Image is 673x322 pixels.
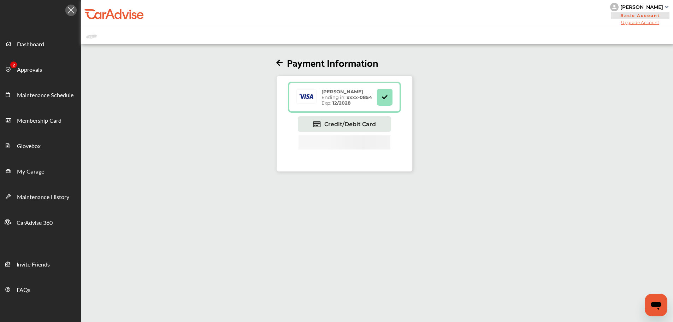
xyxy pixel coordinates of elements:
img: Icon.5fd9dcc7.svg [65,5,77,16]
span: Approvals [17,65,42,75]
iframe: PayPal [299,135,390,168]
strong: 12/2028 [332,100,351,106]
span: Maintenance Schedule [17,91,73,100]
span: My Garage [17,167,44,176]
span: CarAdvise 360 [17,218,53,228]
img: sCxJUJ+qAmfqhQGDUl18vwLg4ZYJ6CxN7XmbOMBAAAAAElFTkSuQmCC [665,6,668,8]
span: Basic Account [611,12,669,19]
span: Membership Card [17,116,61,125]
iframe: Button to launch messaging window [645,294,667,316]
a: Approvals [0,56,81,82]
h2: Payment Information [276,56,413,69]
span: FAQs [17,286,30,295]
div: Ending in: Exp: [318,89,376,106]
span: Dashboard [17,40,44,49]
span: Maintenance History [17,193,69,202]
img: placeholder_car.fcab19be.svg [86,32,97,41]
a: Glovebox [0,133,81,158]
a: Maintenance History [0,183,81,209]
a: Credit/Debit Card [298,116,391,132]
a: Maintenance Schedule [0,82,81,107]
span: Glovebox [17,142,41,151]
img: knH8PDtVvWoAbQRylUukY18CTiRevjo20fAtgn5MLBQj4uumYvk2MzTtcAIzfGAtb1XOLVMAvhLuqoNAbL4reqehy0jehNKdM... [610,3,619,11]
a: Dashboard [0,31,81,56]
strong: [PERSON_NAME] [321,89,363,94]
a: My Garage [0,158,81,183]
div: [PERSON_NAME] [620,4,663,10]
span: Upgrade Account [610,20,670,25]
a: Membership Card [0,107,81,133]
span: Invite Friends [17,260,50,269]
span: Credit/Debit Card [324,121,376,128]
strong: xxxx- 0854 [347,94,372,100]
